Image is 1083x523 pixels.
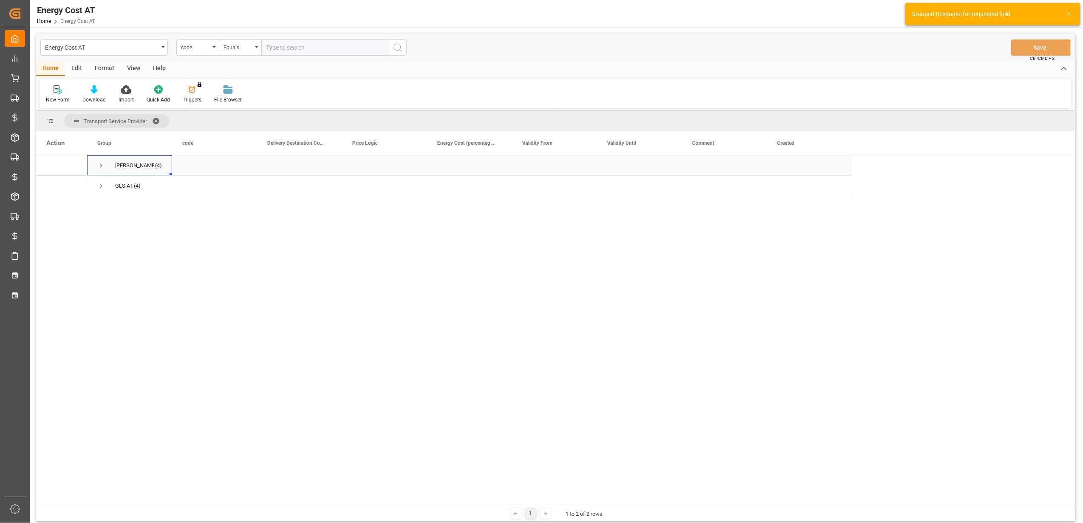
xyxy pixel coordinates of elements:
div: Home [36,62,65,76]
button: Save [1011,39,1071,56]
span: Group [97,140,111,146]
div: View [121,62,147,76]
input: Type to search [261,39,389,56]
span: Energy Cost (percentage) [437,140,494,146]
div: Press SPACE to select this row. [36,155,87,176]
div: Edit [65,62,88,76]
span: Price Logic [352,140,378,146]
div: Download [82,96,106,104]
div: Help [147,62,172,76]
span: Comment [692,140,714,146]
div: Action [46,139,65,147]
div: [PERSON_NAME] [115,156,154,175]
div: code [181,42,210,51]
span: Transport Service Provider [84,118,147,124]
span: Validity Until [607,140,636,146]
div: Press SPACE to select this row. [87,176,852,196]
div: File Browser [214,96,242,104]
div: Grouped Response for requested field [911,10,1058,19]
div: Press SPACE to select this row. [87,155,852,176]
div: New Form [46,96,70,104]
span: Created [777,140,795,146]
span: Ctrl/CMD + S [1030,55,1055,62]
button: open menu [40,39,168,56]
button: search button [389,39,407,56]
span: (4) [134,176,141,196]
div: GLS AT [115,176,133,196]
span: (4) [155,156,162,175]
button: open menu [219,39,261,56]
div: 1 [526,508,536,519]
div: Press SPACE to select this row. [36,176,87,196]
span: Validity From [522,140,552,146]
div: Equals [223,42,252,51]
div: 1 to 2 of 2 rows [566,510,603,518]
span: code [182,140,193,146]
a: Home [37,18,51,24]
div: Energy Cost AT [45,42,158,52]
div: Import [119,96,134,104]
div: Quick Add [147,96,170,104]
div: Format [88,62,121,76]
button: open menu [176,39,219,56]
span: Delivery Destination Country [267,140,324,146]
div: Energy Cost AT [37,4,95,17]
